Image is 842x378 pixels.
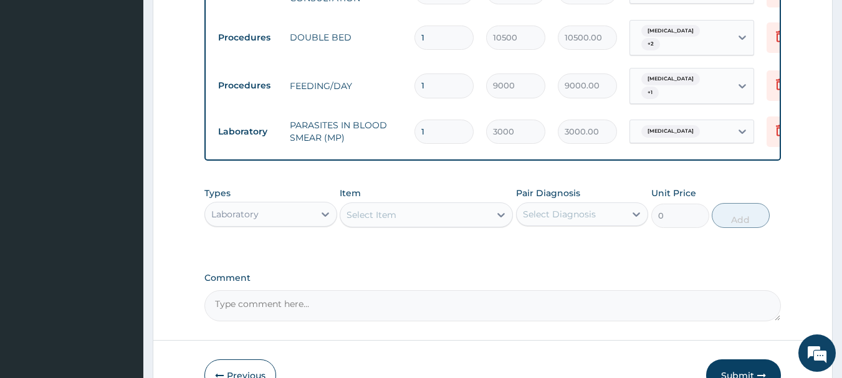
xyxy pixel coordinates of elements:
label: Types [204,188,231,199]
button: Add [712,203,770,228]
td: Procedures [212,74,284,97]
td: PARASITES IN BLOOD SMEAR (MP) [284,113,408,150]
div: Laboratory [211,208,259,220]
span: + 2 [641,38,660,50]
div: Select Item [347,209,396,221]
label: Unit Price [651,187,696,199]
span: [MEDICAL_DATA] [641,25,700,37]
img: d_794563401_company_1708531726252_794563401 [23,62,50,93]
label: Comment [204,273,782,283]
label: Pair Diagnosis [516,187,580,199]
span: [MEDICAL_DATA] [641,125,700,138]
textarea: Type your message and hit 'Enter' [6,248,237,292]
td: Laboratory [212,120,284,143]
span: We're online! [72,111,172,237]
div: Chat with us now [65,70,209,86]
td: DOUBLE BED [284,25,408,50]
div: Minimize live chat window [204,6,234,36]
div: Select Diagnosis [523,208,596,220]
span: + 1 [641,87,659,99]
label: Item [340,187,361,199]
td: FEEDING/DAY [284,73,408,98]
td: Procedures [212,26,284,49]
span: [MEDICAL_DATA] [641,73,700,85]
